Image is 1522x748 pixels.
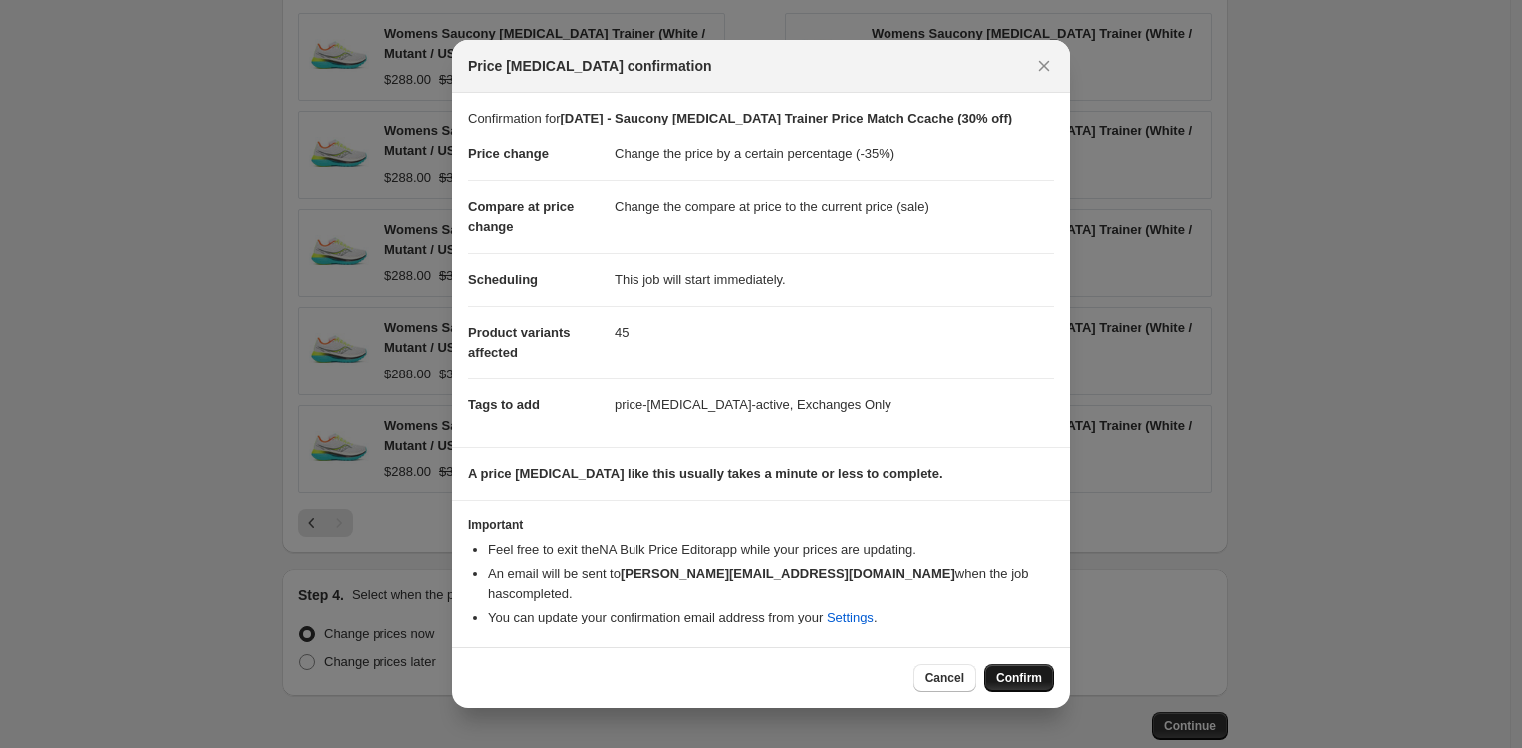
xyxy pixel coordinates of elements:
dd: price-[MEDICAL_DATA]-active, Exchanges Only [615,378,1054,431]
b: [DATE] - Saucony [MEDICAL_DATA] Trainer Price Match Ccache (30% off) [560,111,1012,125]
button: Cancel [913,664,976,692]
h3: Important [468,517,1054,533]
span: Price [MEDICAL_DATA] confirmation [468,56,712,76]
button: Confirm [984,664,1054,692]
span: Price change [468,146,549,161]
span: Cancel [925,670,964,686]
button: Close [1030,52,1058,80]
p: Confirmation for [468,109,1054,128]
li: Feel free to exit the NA Bulk Price Editor app while your prices are updating. [488,540,1054,560]
span: Product variants affected [468,325,571,360]
span: Compare at price change [468,199,574,234]
dd: Change the price by a certain percentage (-35%) [615,128,1054,180]
li: You can update your confirmation email address from your . [488,608,1054,627]
b: [PERSON_NAME][EMAIL_ADDRESS][DOMAIN_NAME] [621,566,955,581]
span: Scheduling [468,272,538,287]
dd: Change the compare at price to the current price (sale) [615,180,1054,233]
dd: This job will start immediately. [615,253,1054,306]
li: An email will be sent to when the job has completed . [488,564,1054,604]
b: A price [MEDICAL_DATA] like this usually takes a minute or less to complete. [468,466,943,481]
a: Settings [827,610,874,624]
span: Confirm [996,670,1042,686]
span: Tags to add [468,397,540,412]
dd: 45 [615,306,1054,359]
